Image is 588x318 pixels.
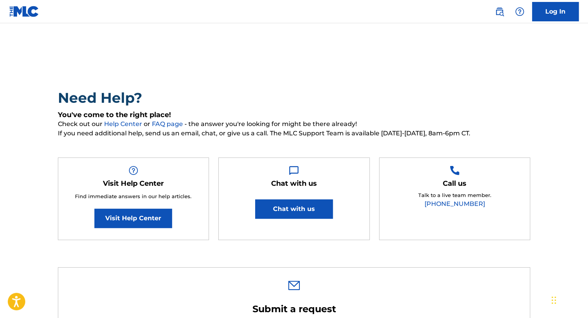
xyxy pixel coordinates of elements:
[288,281,300,290] img: 0ff00501b51b535a1dc6.svg
[152,120,184,128] a: FAQ page
[58,119,531,129] span: Check out our or - the answer you're looking for might be there already!
[75,193,191,199] span: Find immediate answers in our help articles.
[492,4,507,19] a: Public Search
[271,179,317,188] h5: Chat with us
[58,129,531,138] span: If you need additional help, send us an email, chat, or give us a call. The MLC Support Team is a...
[443,179,466,188] h5: Call us
[94,209,172,228] a: Visit Help Center
[104,120,144,128] a: Help Center
[549,281,588,318] iframe: Chat Widget
[289,166,299,175] img: Help Box Image
[551,289,556,312] div: Drag
[532,2,579,21] a: Log In
[9,6,39,17] img: MLC Logo
[512,4,527,19] div: Help
[418,192,491,199] p: Talk to a live team member.
[58,89,531,107] h2: Need Help?
[495,7,504,16] img: search
[103,179,164,188] h5: Visit Help Center
[201,303,387,315] h2: Submit a request
[255,199,333,219] button: Chat with us
[58,111,531,119] h5: You've come to the right place!
[450,166,459,175] img: Help Box Image
[129,166,138,175] img: Help Box Image
[424,200,485,207] a: [PHONE_NUMBER]
[515,7,524,16] img: help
